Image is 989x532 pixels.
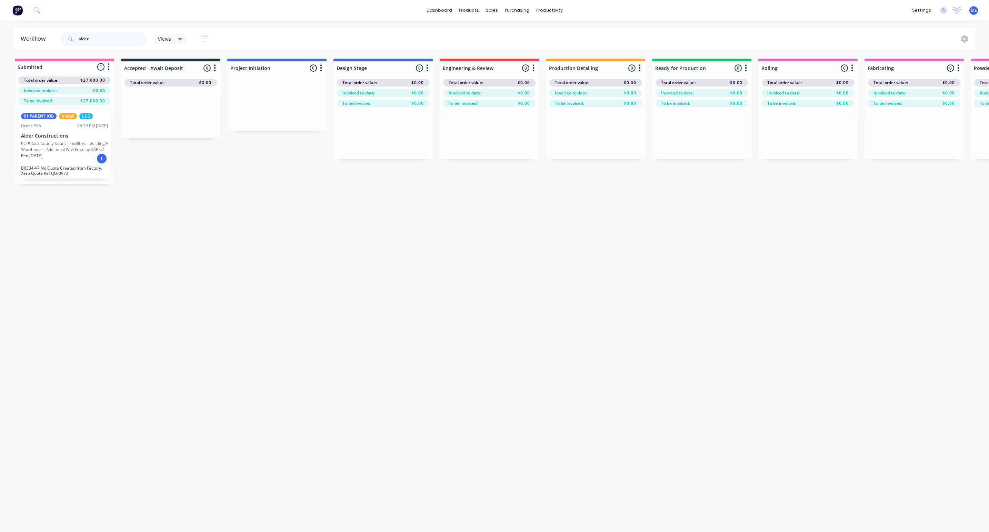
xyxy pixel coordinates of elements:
[80,98,105,104] span: $27,000.00
[158,35,171,42] span: Views
[21,133,108,139] p: Alder Constructions
[501,5,533,16] div: purchasing
[18,110,111,179] div: 01 PARENT JOBInstallLGSOrder #6506:19 PM [DATE]Alder ConstructionsPO #Rous County Council Facilit...
[423,5,456,16] a: dashboard
[80,77,105,83] span: $27,000.00
[730,80,742,86] span: $0.00
[342,80,377,86] span: Total order value:
[21,165,108,176] p: B0334-V7 No Quote Created from Factory. Xero Quote Ref QU-0973
[661,80,696,86] span: Total order value:
[533,5,566,16] div: productivity
[21,123,41,129] div: Order #65
[21,113,57,119] div: 01 PARENT JOB
[624,100,636,107] span: $0.00
[971,7,977,13] span: ME
[767,80,802,86] span: Total order value:
[24,77,58,83] span: Total order value:
[93,88,105,94] span: $0.00
[624,90,636,96] span: $0.00
[909,5,935,16] div: settings
[518,100,530,107] span: $0.00
[836,90,849,96] span: $0.00
[767,90,800,96] span: Invoiced to date:
[518,80,530,86] span: $0.00
[449,80,483,86] span: Total order value:
[661,90,694,96] span: Invoiced to date:
[624,80,636,86] span: $0.00
[518,90,530,96] span: $0.00
[130,80,164,86] span: Total order value:
[59,113,77,119] div: Install
[873,100,902,107] span: To be invoiced:
[21,153,42,159] p: Req. [DATE]
[96,153,107,164] div: I
[767,100,796,107] span: To be invoiced:
[873,80,908,86] span: Total order value:
[942,90,955,96] span: $0.00
[77,123,108,129] div: 06:19 PM [DATE]
[411,90,424,96] span: $0.00
[730,90,742,96] span: $0.00
[456,5,482,16] div: products
[449,100,478,107] span: To be invoiced:
[449,90,481,96] span: Invoiced to date:
[24,88,57,94] span: Invoiced to date:
[79,113,93,119] div: LGS
[24,98,53,104] span: To be invoiced:
[836,100,849,107] span: $0.00
[836,80,849,86] span: $0.00
[555,80,589,86] span: Total order value:
[21,35,49,43] div: Workflow
[942,100,955,107] span: $0.00
[555,100,584,107] span: To be invoiced:
[79,32,147,46] input: Search for orders...
[942,80,955,86] span: $0.00
[873,90,906,96] span: Invoiced to date:
[199,80,211,86] span: $0.00
[661,100,690,107] span: To be invoiced:
[730,100,742,107] span: $0.00
[342,100,371,107] span: To be invoiced:
[21,140,108,153] p: PO #Rous County Council Facilities - Building A Warehouse - Additional Wall Framing VAR 07
[342,90,375,96] span: Invoiced to date:
[411,80,424,86] span: $0.00
[555,90,588,96] span: Invoiced to date:
[12,5,23,16] img: Factory
[411,100,424,107] span: $0.00
[482,5,501,16] div: sales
